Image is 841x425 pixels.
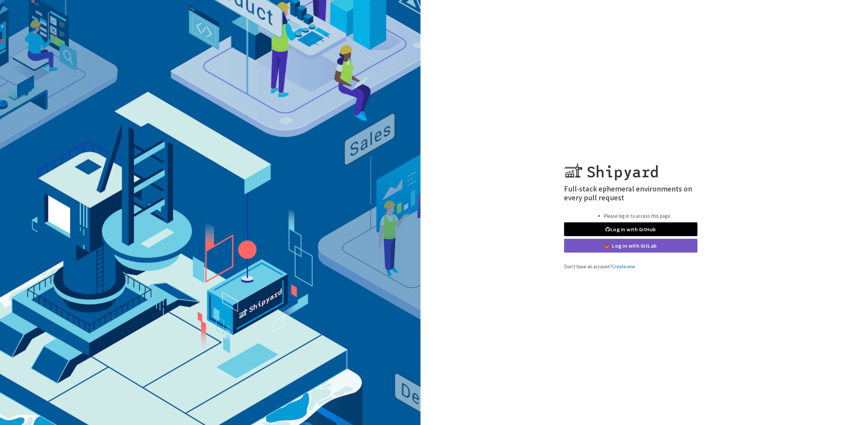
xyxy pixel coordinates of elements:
h4: Full-stack ephemeral environments on every pull request [564,184,697,202]
img: Shipyard logo [564,155,658,180]
span: Don't have an account? [564,263,635,270]
img: gitlab-color.svg [604,243,609,248]
li: Please log in to access this page. [604,212,671,220]
a: Log in with GitHub [564,222,697,236]
a: Log in with GitLab [564,239,697,253]
a: Create one [612,263,635,270]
